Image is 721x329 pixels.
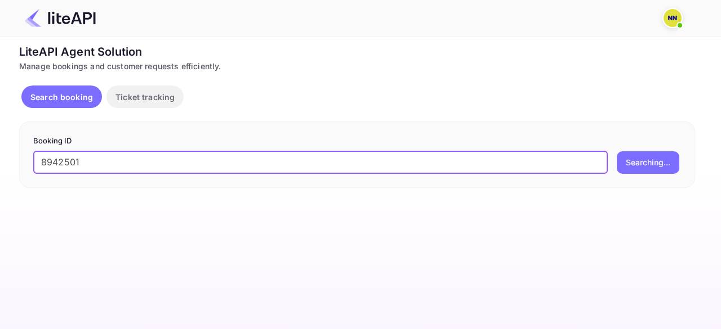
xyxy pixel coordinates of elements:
[19,43,695,60] div: LiteAPI Agent Solution
[115,91,175,103] p: Ticket tracking
[33,151,608,174] input: Enter Booking ID (e.g., 63782194)
[33,136,681,147] p: Booking ID
[30,91,93,103] p: Search booking
[19,60,695,72] div: Manage bookings and customer requests efficiently.
[617,151,679,174] button: Searching...
[664,9,682,27] img: N/A N/A
[25,9,96,27] img: LiteAPI Logo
